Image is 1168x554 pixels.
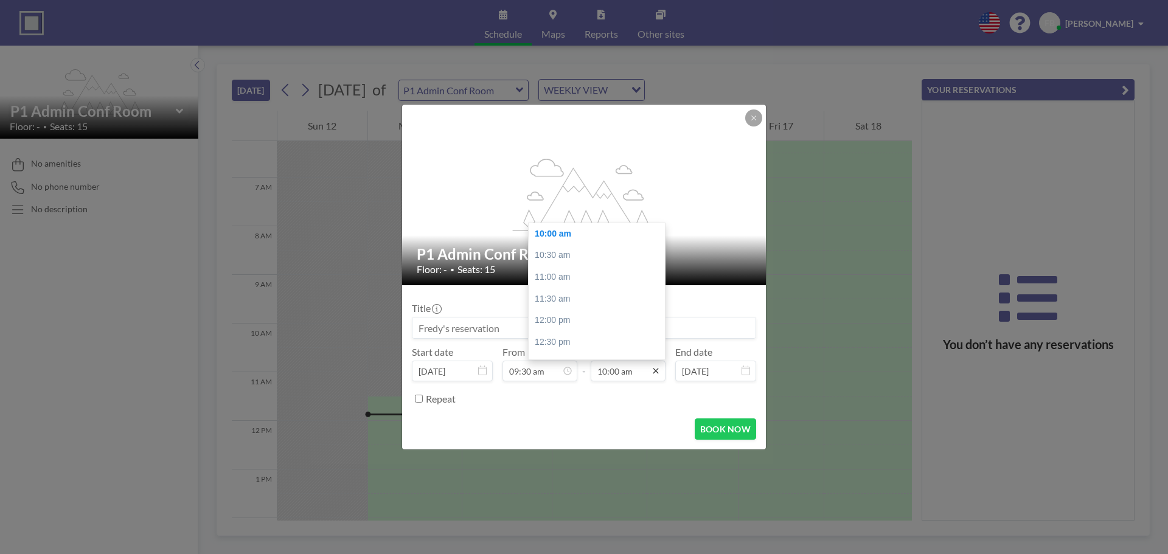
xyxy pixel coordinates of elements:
[412,302,440,314] label: Title
[529,310,671,331] div: 12:00 pm
[417,263,447,275] span: Floor: -
[412,346,453,358] label: Start date
[675,346,712,358] label: End date
[529,331,671,353] div: 12:30 pm
[450,265,454,274] span: •
[529,353,671,375] div: 01:00 pm
[502,346,525,358] label: From
[457,263,495,275] span: Seats: 15
[582,350,586,377] span: -
[529,223,671,245] div: 10:00 am
[426,393,456,405] label: Repeat
[529,266,671,288] div: 11:00 am
[529,288,671,310] div: 11:30 am
[412,317,756,338] input: Fredy's reservation
[417,245,753,263] h2: P1 Admin Conf Room
[529,244,671,266] div: 10:30 am
[695,418,756,440] button: BOOK NOW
